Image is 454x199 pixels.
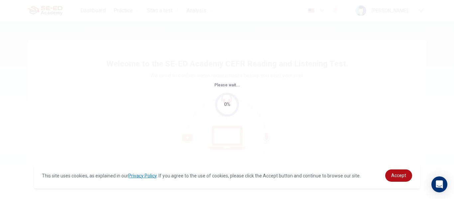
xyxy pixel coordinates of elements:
a: Privacy Policy [128,173,157,178]
span: Accept [391,173,406,178]
span: Please wait... [214,83,240,87]
div: Open Intercom Messenger [431,176,447,192]
div: cookieconsent [34,163,420,188]
a: dismiss cookie message [385,169,412,182]
div: 0% [224,101,230,108]
span: This site uses cookies, as explained in our . If you agree to the use of cookies, please click th... [42,173,361,178]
